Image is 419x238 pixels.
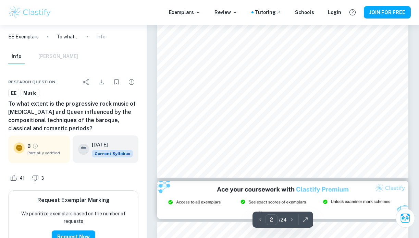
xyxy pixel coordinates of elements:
span: Partially verified [27,150,64,156]
a: EE [8,89,19,97]
p: B [27,142,31,150]
div: Like [8,172,28,183]
span: Research question [8,79,56,85]
p: We prioritize exemplars based on the number of requests [14,210,133,225]
p: Info [96,33,106,40]
img: Ad [157,181,409,219]
div: Dislike [30,172,48,183]
span: Music [21,90,39,97]
a: EE Exemplars [8,33,39,40]
div: Download [95,75,108,89]
span: 3 [37,175,48,182]
p: Exemplars [169,9,201,16]
p: / 24 [279,216,287,224]
span: Current Syllabus [92,150,133,157]
p: To what extent is the progressive rock music of [MEDICAL_DATA] and Queen influenced by the compos... [57,33,78,40]
p: Review [214,9,238,16]
img: Clastify logo [8,5,52,19]
h6: [DATE] [92,141,127,148]
a: Tutoring [255,9,281,16]
span: EE [9,90,19,97]
button: Info [8,49,25,64]
h6: To what extent is the progressive rock music of [MEDICAL_DATA] and Queen influenced by the compos... [8,100,138,133]
div: Bookmark [110,75,123,89]
a: Grade partially verified [32,143,38,149]
button: Ask Clai [396,209,415,228]
span: 41 [16,175,28,182]
button: Help and Feedback [347,7,358,18]
a: Music [21,89,39,97]
div: This exemplar is based on the current syllabus. Feel free to refer to it for inspiration/ideas wh... [92,150,133,157]
h6: Request Exemplar Marking [37,196,110,204]
a: Login [328,9,341,16]
div: Share [79,75,93,89]
div: Report issue [125,75,138,89]
button: JOIN FOR FREE [364,6,411,19]
a: Schools [295,9,314,16]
